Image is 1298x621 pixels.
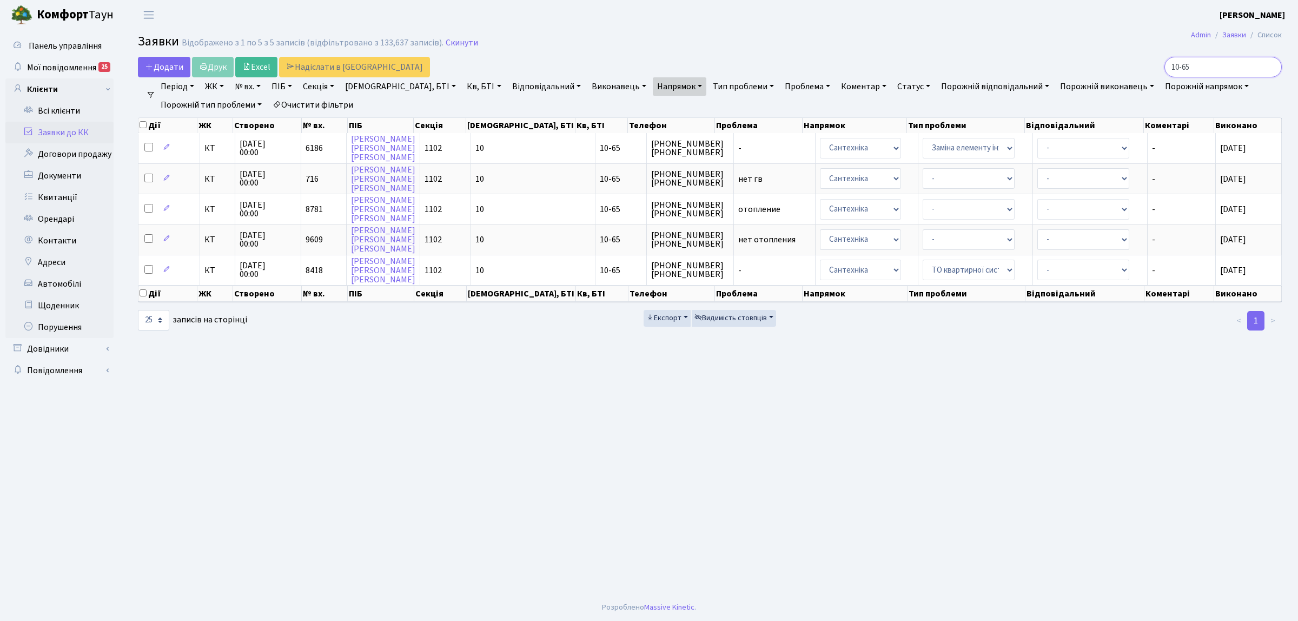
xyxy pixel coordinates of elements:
th: Телефон [628,118,715,133]
label: записів на сторінці [138,310,247,331]
a: Період [156,77,198,96]
a: Додати [138,57,190,77]
span: КТ [204,144,230,153]
th: ЖК [197,118,233,133]
a: Квитанції [5,187,114,208]
th: Напрямок [803,286,908,302]
a: Порожній тип проблеми [156,96,266,114]
span: [PHONE_NUMBER] [PHONE_NUMBER] [651,170,730,187]
div: Розроблено . [602,602,696,613]
span: 8781 [306,203,323,215]
span: [PHONE_NUMBER] [PHONE_NUMBER] [651,231,730,248]
span: 1102 [425,203,442,215]
span: 10 [475,265,484,276]
th: Відповідальний [1025,286,1144,302]
span: [DATE] 00:00 [240,231,296,248]
div: Відображено з 1 по 5 з 5 записів (відфільтровано з 133,637 записів). [182,38,443,48]
th: Напрямок [803,118,907,133]
a: Заявки до КК [5,122,114,143]
span: Заявки [138,32,179,51]
a: Порожній напрямок [1161,77,1253,96]
span: 1102 [425,142,442,154]
span: [PHONE_NUMBER] [PHONE_NUMBER] [651,140,730,157]
a: 1 [1247,311,1264,331]
th: ЖК [197,286,233,302]
span: КТ [204,235,230,244]
span: нет отопления [738,235,811,244]
th: [DEMOGRAPHIC_DATA], БТІ [466,118,575,133]
th: Кв, БТІ [576,286,628,302]
span: [DATE] [1220,173,1246,185]
a: Контакти [5,230,114,252]
th: Створено [233,286,301,302]
span: - [738,144,811,153]
a: Адреси [5,252,114,273]
span: 10-65 [600,173,620,185]
th: Проблема [715,286,803,302]
span: [DATE] 00:00 [240,140,296,157]
nav: breadcrumb [1175,24,1298,47]
a: Порожній відповідальний [937,77,1054,96]
span: 10-65 [600,142,620,154]
th: Секція [414,118,466,133]
span: 1102 [425,265,442,276]
a: [DEMOGRAPHIC_DATA], БТІ [341,77,460,96]
a: ПІБ [267,77,296,96]
span: КТ [204,205,230,214]
a: Скинути [446,38,478,48]
span: 10-65 [600,203,620,215]
a: Мої повідомлення25 [5,57,114,78]
a: Тип проблеми [708,77,778,96]
span: [DATE] 00:00 [240,261,296,279]
span: Видимість стовпців [694,313,767,323]
span: [DATE] [1220,265,1246,276]
span: 9609 [306,234,323,246]
a: Заявки [1222,29,1246,41]
a: Клієнти [5,78,114,100]
th: ПІБ [348,118,414,133]
span: КТ [204,266,230,275]
a: № вх. [230,77,265,96]
th: Тип проблеми [908,286,1025,302]
a: Довідники [5,338,114,360]
th: Телефон [628,286,716,302]
span: 10 [475,173,484,185]
a: Excel [235,57,277,77]
a: Порожній виконавець [1056,77,1158,96]
a: Напрямок [653,77,706,96]
th: [DEMOGRAPHIC_DATA], БТІ [467,286,576,302]
span: КТ [204,175,230,183]
span: - [1152,205,1211,214]
th: Відповідальний [1025,118,1144,133]
a: Порушення [5,316,114,338]
li: Список [1246,29,1282,41]
th: № вх. [302,286,348,302]
th: Коментарі [1144,118,1214,133]
span: - [1152,266,1211,275]
span: [DATE] [1220,203,1246,215]
a: Всі клієнти [5,100,114,122]
a: [PERSON_NAME][PERSON_NAME][PERSON_NAME] [351,133,415,163]
a: Панель управління [5,35,114,57]
span: 6186 [306,142,323,154]
select: записів на сторінці [138,310,169,331]
a: [PERSON_NAME][PERSON_NAME][PERSON_NAME] [351,164,415,194]
span: Таун [37,6,114,24]
span: - [1152,235,1211,244]
a: Виконавець [587,77,651,96]
th: Дії [138,286,197,302]
a: Орендарі [5,208,114,230]
span: 10-65 [600,234,620,246]
a: Документи [5,165,114,187]
a: Щоденник [5,295,114,316]
th: Секція [414,286,467,302]
span: 1102 [425,234,442,246]
span: 8418 [306,265,323,276]
b: [PERSON_NAME] [1220,9,1285,21]
span: отопление [738,205,811,214]
th: Тип проблеми [907,118,1025,133]
a: Коментар [837,77,891,96]
span: [DATE] [1220,234,1246,246]
th: Кв, БТІ [575,118,628,133]
th: ПІБ [348,286,414,302]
